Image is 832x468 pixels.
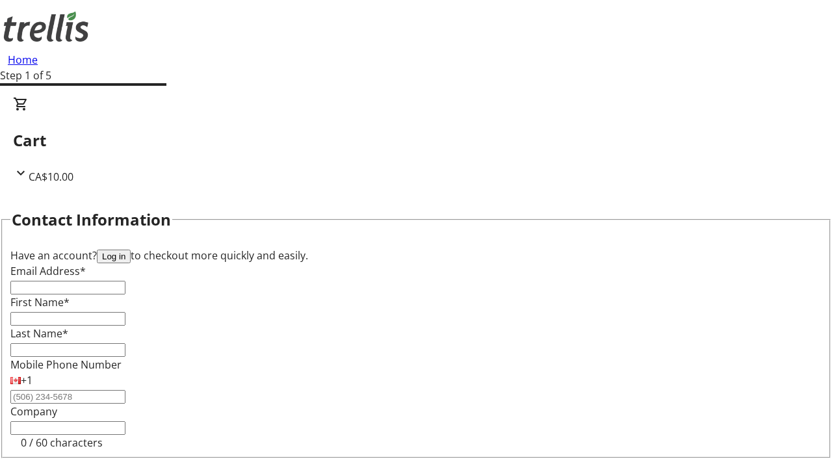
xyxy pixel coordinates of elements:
h2: Cart [13,129,819,152]
label: Mobile Phone Number [10,357,122,372]
div: Have an account? to checkout more quickly and easily. [10,248,822,263]
label: Email Address* [10,264,86,278]
button: Log in [97,250,131,263]
span: CA$10.00 [29,170,73,184]
label: First Name* [10,295,70,309]
div: CartCA$10.00 [13,96,819,185]
tr-character-limit: 0 / 60 characters [21,435,103,450]
label: Company [10,404,57,419]
input: (506) 234-5678 [10,390,125,404]
label: Last Name* [10,326,68,341]
h2: Contact Information [12,208,171,231]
